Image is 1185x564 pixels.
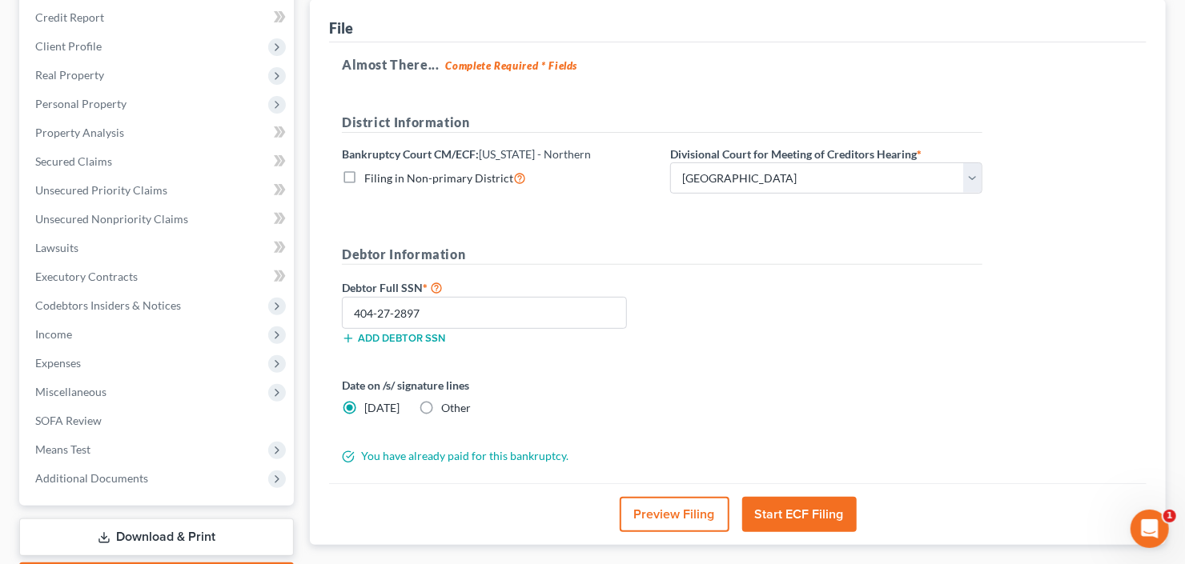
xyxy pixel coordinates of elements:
[364,171,513,185] span: Filing in Non-primary District
[22,147,294,176] a: Secured Claims
[19,518,294,556] a: Download & Print
[342,377,654,394] label: Date on /s/ signature lines
[342,297,627,329] input: XXX-XX-XXXX
[334,448,990,464] div: You have already paid for this bankruptcy.
[446,59,578,72] strong: Complete Required * Fields
[35,126,124,139] span: Property Analysis
[35,327,72,341] span: Income
[22,406,294,435] a: SOFA Review
[22,205,294,234] a: Unsecured Nonpriority Claims
[342,55,1134,74] h5: Almost There...
[342,113,982,133] h5: District Information
[479,147,591,161] span: [US_STATE] - Northern
[35,270,138,283] span: Executory Contracts
[22,3,294,32] a: Credit Report
[35,212,188,226] span: Unsecured Nonpriority Claims
[342,332,445,345] button: Add debtor SSN
[620,497,729,532] button: Preview Filing
[441,401,471,414] span: Other
[35,97,127,110] span: Personal Property
[35,241,78,254] span: Lawsuits
[35,471,148,485] span: Additional Documents
[22,176,294,205] a: Unsecured Priority Claims
[329,18,353,38] div: File
[35,385,106,398] span: Miscellaneous
[334,278,662,297] label: Debtor Full SSN
[35,39,102,53] span: Client Profile
[35,298,181,312] span: Codebtors Insiders & Notices
[22,234,294,262] a: Lawsuits
[35,442,90,456] span: Means Test
[22,262,294,291] a: Executory Contracts
[364,401,400,414] span: [DATE]
[22,118,294,147] a: Property Analysis
[35,154,112,168] span: Secured Claims
[1131,510,1169,548] iframe: Intercom live chat
[670,146,922,162] label: Divisional Court for Meeting of Creditors Hearing
[35,414,102,427] span: SOFA Review
[35,10,104,24] span: Credit Report
[1163,510,1176,522] span: 1
[742,497,857,532] button: Start ECF Filing
[35,356,81,370] span: Expenses
[342,146,591,162] label: Bankruptcy Court CM/ECF:
[35,68,104,82] span: Real Property
[35,183,167,197] span: Unsecured Priority Claims
[342,245,982,265] h5: Debtor Information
